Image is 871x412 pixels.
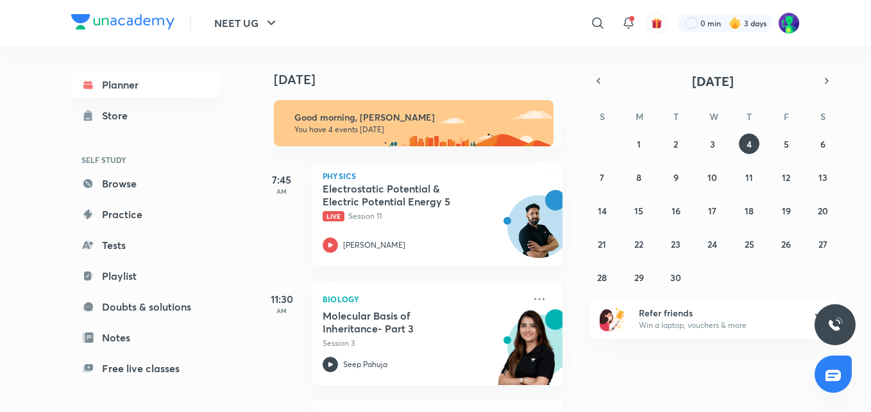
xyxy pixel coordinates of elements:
[781,238,791,250] abbr: September 26, 2025
[813,167,833,187] button: September 13, 2025
[739,133,759,154] button: September 4, 2025
[729,17,741,30] img: streak
[343,239,405,251] p: [PERSON_NAME]
[323,211,344,221] span: Live
[666,167,686,187] button: September 9, 2025
[739,234,759,254] button: September 25, 2025
[323,338,524,349] p: Session 3
[294,124,542,135] p: You have 4 events [DATE]
[634,205,643,217] abbr: September 15, 2025
[629,267,649,288] button: September 29, 2025
[672,205,681,217] abbr: September 16, 2025
[708,205,716,217] abbr: September 17, 2025
[747,138,752,150] abbr: September 4, 2025
[820,110,825,123] abbr: Saturday
[323,210,524,222] p: Session 11
[651,17,663,29] img: avatar
[820,138,825,150] abbr: September 6, 2025
[818,171,827,184] abbr: September 13, 2025
[639,320,797,331] p: Win a laptop, vouchers & more
[598,205,607,217] abbr: September 14, 2025
[637,138,641,150] abbr: September 1, 2025
[323,182,482,208] h5: Electrostatic Potential & Electric Potential Energy 5
[670,271,681,284] abbr: September 30, 2025
[776,167,797,187] button: September 12, 2025
[71,263,220,289] a: Playlist
[702,133,723,154] button: September 3, 2025
[323,291,524,307] p: Biology
[776,200,797,221] button: September 19, 2025
[702,200,723,221] button: September 17, 2025
[776,234,797,254] button: September 26, 2025
[673,138,678,150] abbr: September 2, 2025
[745,171,753,184] abbr: September 11, 2025
[71,14,174,33] a: Company Logo
[813,200,833,221] button: September 20, 2025
[592,267,613,288] button: September 28, 2025
[666,200,686,221] button: September 16, 2025
[71,232,220,258] a: Tests
[778,12,800,34] img: Kaushiki Srivastava
[634,238,643,250] abbr: September 22, 2025
[782,171,790,184] abbr: September 12, 2025
[323,172,552,180] p: Physics
[707,171,717,184] abbr: September 10, 2025
[813,133,833,154] button: September 6, 2025
[827,317,843,332] img: ttu
[710,138,715,150] abbr: September 3, 2025
[666,133,686,154] button: September 2, 2025
[256,291,307,307] h5: 11:30
[256,307,307,314] p: AM
[745,238,754,250] abbr: September 25, 2025
[639,306,797,320] h6: Refer friends
[102,108,135,123] div: Store
[343,359,387,370] p: Seep Pahuja
[207,10,287,36] button: NEET UG
[592,234,613,254] button: September 21, 2025
[629,133,649,154] button: September 1, 2025
[784,138,789,150] abbr: September 5, 2025
[666,267,686,288] button: September 30, 2025
[636,110,643,123] abbr: Monday
[629,200,649,221] button: September 15, 2025
[256,187,307,195] p: AM
[274,72,575,87] h4: [DATE]
[323,309,482,335] h5: Molecular Basis of Inheritance- Part 3
[776,133,797,154] button: September 5, 2025
[636,171,641,184] abbr: September 8, 2025
[784,110,789,123] abbr: Friday
[294,112,542,123] h6: Good morning, [PERSON_NAME]
[592,167,613,187] button: September 7, 2025
[634,271,644,284] abbr: September 29, 2025
[818,205,828,217] abbr: September 20, 2025
[745,205,754,217] abbr: September 18, 2025
[71,149,220,171] h6: SELF STUDY
[747,110,752,123] abbr: Thursday
[702,167,723,187] button: September 10, 2025
[71,171,220,196] a: Browse
[666,234,686,254] button: September 23, 2025
[600,305,625,331] img: referral
[600,110,605,123] abbr: Sunday
[71,14,174,30] img: Company Logo
[274,100,554,146] img: morning
[702,234,723,254] button: September 24, 2025
[813,234,833,254] button: September 27, 2025
[592,200,613,221] button: September 14, 2025
[673,110,679,123] abbr: Tuesday
[671,238,681,250] abbr: September 23, 2025
[692,73,734,90] span: [DATE]
[607,72,818,90] button: [DATE]
[707,238,717,250] abbr: September 24, 2025
[600,171,604,184] abbr: September 7, 2025
[597,271,607,284] abbr: September 28, 2025
[739,167,759,187] button: September 11, 2025
[71,294,220,320] a: Doubts & solutions
[508,202,570,264] img: Avatar
[256,172,307,187] h5: 7:45
[647,13,667,33] button: avatar
[598,238,606,250] abbr: September 21, 2025
[709,110,718,123] abbr: Wednesday
[71,356,220,381] a: Free live classes
[71,202,220,227] a: Practice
